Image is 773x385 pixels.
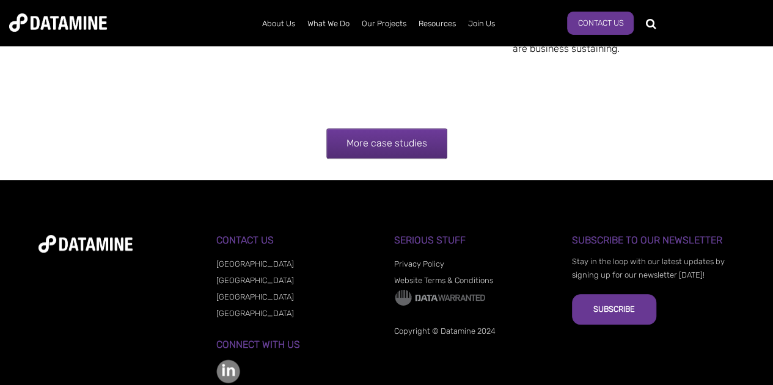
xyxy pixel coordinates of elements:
img: Datamine [9,13,107,32]
button: Subscribe [572,294,656,325]
a: Contact Us [567,12,634,35]
img: datamine-logo-white [38,235,133,253]
a: [GEOGRAPHIC_DATA] [216,259,294,268]
a: [GEOGRAPHIC_DATA] [216,276,294,285]
a: Our Projects [356,8,412,40]
a: More case studies [326,128,447,159]
p: Stay in the loop with our latest updates by signing up for our newsletter [DATE]! [572,255,735,282]
a: Join Us [462,8,501,40]
a: [GEOGRAPHIC_DATA] [216,292,294,301]
h3: Connect with us [216,339,379,350]
img: linkedin-color [216,359,240,383]
a: Privacy Policy [394,259,444,268]
p: Copyright © Datamine 2024 [394,325,557,338]
a: About Us [256,8,301,40]
a: Resources [412,8,462,40]
a: Website Terms & Conditions [394,276,493,285]
h3: Serious Stuff [394,235,557,246]
a: [GEOGRAPHIC_DATA] [216,309,294,318]
h3: Contact Us [216,235,379,246]
img: Data Warranted Logo [394,289,486,307]
h3: Subscribe to our Newsletter [572,235,735,246]
a: What We Do [301,8,356,40]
